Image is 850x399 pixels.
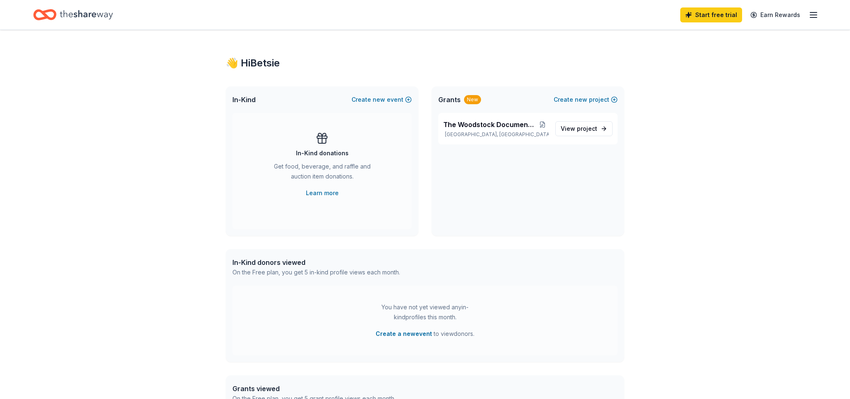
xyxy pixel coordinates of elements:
span: Grants [438,95,461,105]
a: Learn more [306,188,339,198]
span: new [575,95,587,105]
div: You have not yet viewed any in-kind profiles this month. [373,302,477,322]
div: In-Kind donations [296,148,349,158]
a: Home [33,5,113,24]
span: The Woodstock Documentary Project [443,120,536,130]
span: project [577,125,597,132]
a: Start free trial [680,7,742,22]
div: On the Free plan, you get 5 in-kind profile views each month. [232,267,400,277]
span: to view donors . [376,329,474,339]
div: Get food, beverage, and raffle and auction item donations. [266,162,379,185]
div: 👋 Hi Betsie [226,56,624,70]
button: Createnewevent [352,95,412,105]
span: View [561,124,597,134]
button: Createnewproject [554,95,618,105]
p: [GEOGRAPHIC_DATA], [GEOGRAPHIC_DATA] [443,131,549,138]
div: Grants viewed [232,384,396,394]
span: new [373,95,385,105]
span: In-Kind [232,95,256,105]
a: Earn Rewards [745,7,805,22]
div: In-Kind donors viewed [232,257,400,267]
a: View project [555,121,613,136]
button: Create a newevent [376,329,432,339]
div: New [464,95,481,104]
